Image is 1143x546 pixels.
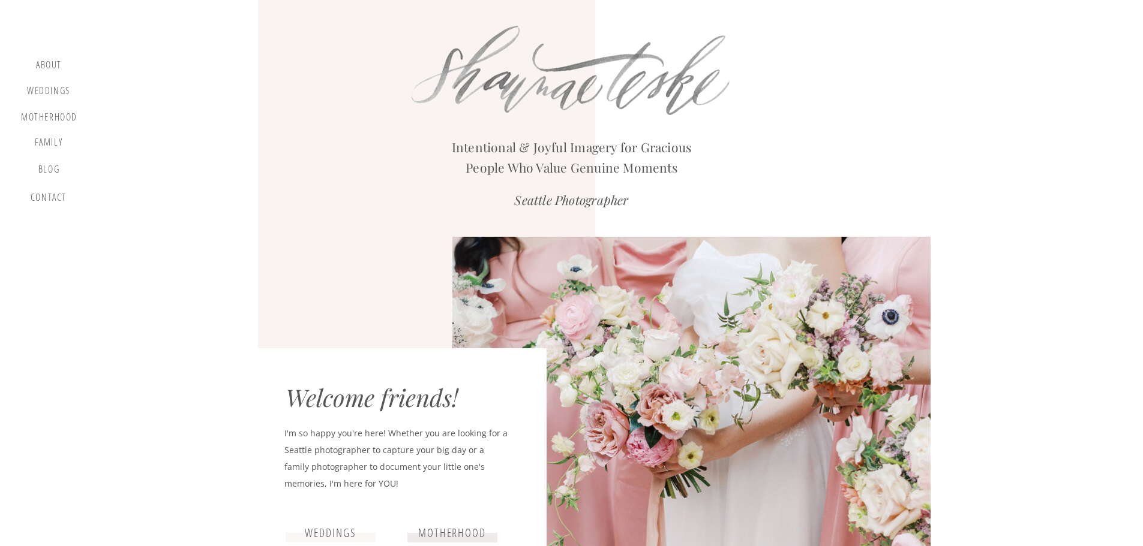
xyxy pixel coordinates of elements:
[31,59,67,74] a: about
[28,192,69,208] a: contact
[21,111,77,125] a: motherhood
[409,526,496,541] a: motherhood
[31,164,67,180] a: blog
[439,137,705,172] h2: Intentional & Joyful Imagery for Gracious People Who Value Genuine Moments
[295,526,367,541] a: weddings
[26,85,71,100] a: Weddings
[284,425,508,506] p: I'm so happy you're here! Whether you are looking for a Seattle photographer to capture your big ...
[26,137,71,152] a: Family
[514,191,628,208] i: Seattle Photographer
[286,383,497,418] div: Welcome friends!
